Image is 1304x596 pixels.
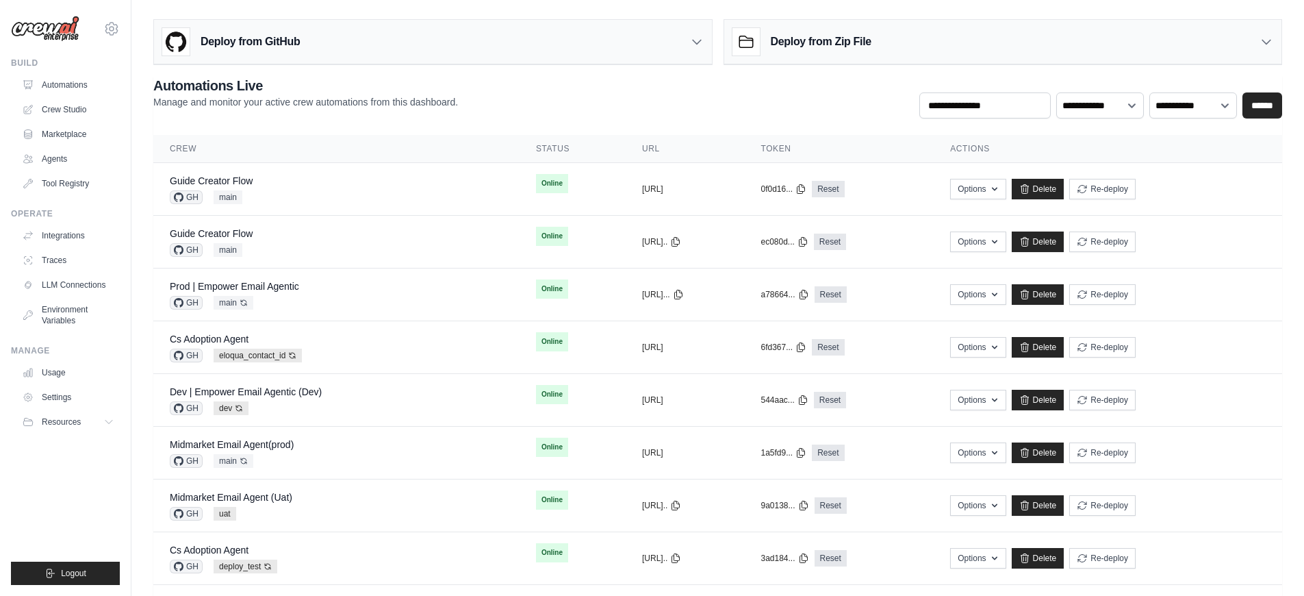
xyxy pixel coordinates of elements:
span: GH [170,349,203,362]
a: Environment Variables [16,299,120,332]
a: Delete [1012,443,1064,463]
button: 1a5fd9... [760,447,806,458]
h3: Deploy from GitHub [201,34,300,50]
a: Crew Studio [16,99,120,121]
a: Delete [1012,284,1064,305]
span: Online [536,332,568,351]
button: Options [950,390,1006,410]
span: Online [536,280,568,299]
button: Options [950,495,1006,516]
button: Re-deploy [1069,548,1136,569]
span: GH [170,454,203,468]
a: Reset [815,286,847,303]
button: ec080d... [760,236,808,247]
button: Logout [11,562,120,585]
th: Token [744,135,934,163]
a: Midmarket Email Agent (Uat) [170,492,292,503]
a: Usage [16,362,120,384]
a: Cs Adoption Agent [170,334,248,345]
th: URL [626,135,744,163]
span: dev [214,401,248,415]
a: Dev | Empower Email Agentic (Dev) [170,386,322,397]
button: 3ad184... [760,553,808,564]
button: 9a0138... [760,500,808,511]
a: Guide Creator Flow [170,228,253,239]
a: Automations [16,74,120,96]
h2: Automations Live [153,76,458,95]
p: Manage and monitor your active crew automations from this dashboard. [153,95,458,109]
img: Logo [11,16,79,42]
a: Agents [16,148,120,170]
button: Re-deploy [1069,337,1136,358]
a: Reset [812,339,844,356]
button: Options [950,179,1006,199]
a: Reset [814,234,846,250]
button: a78664... [760,289,808,300]
th: Crew [153,135,520,163]
span: Resources [42,417,81,427]
span: main [214,296,253,310]
a: Guide Creator Flow [170,175,253,186]
span: GH [170,190,203,204]
a: Integrations [16,225,120,247]
span: GH [170,560,203,573]
a: Reset [815,550,847,567]
span: eloqua_contact_id [214,349,302,362]
div: Operate [11,208,120,219]
a: Reset [812,445,844,461]
span: GH [170,401,203,415]
button: Options [950,337,1006,358]
a: Delete [1012,495,1064,516]
span: Online [536,174,568,193]
button: Re-deploy [1069,284,1136,305]
a: Reset [815,497,847,514]
th: Actions [934,135,1282,163]
button: Re-deploy [1069,390,1136,410]
span: uat [214,507,236,521]
span: Logout [61,568,86,579]
span: main [214,190,242,204]
a: Marketplace [16,123,120,145]
button: Resources [16,411,120,433]
button: Re-deploy [1069,232,1136,252]
a: Traces [16,249,120,271]
span: Online [536,227,568,246]
a: Delete [1012,390,1064,410]
span: main [214,243,242,257]
span: GH [170,296,203,310]
button: Re-deploy [1069,443,1136,463]
a: Prod | Empower Email Agentic [170,281,299,292]
button: Options [950,232,1006,252]
button: 544aac... [760,395,808,406]
button: Options [950,548,1006,569]
span: Online [536,385,568,404]
button: 6fd367... [760,342,806,353]
div: Build [11,58,120,69]
span: deploy_test [214,560,277,573]
span: main [214,454,253,468]
span: GH [170,243,203,257]
a: Reset [812,181,844,197]
a: LLM Connections [16,274,120,296]
button: 0f0d16... [760,184,806,195]
span: Online [536,491,568,510]
button: Re-deploy [1069,179,1136,199]
span: GH [170,507,203,521]
button: Options [950,284,1006,305]
a: Midmarket Email Agent(prod) [170,439,294,450]
a: Delete [1012,337,1064,358]
h3: Deploy from Zip File [771,34,871,50]
a: Delete [1012,232,1064,252]
button: Options [950,443,1006,463]
img: GitHub Logo [162,28,190,55]
a: Reset [814,392,846,408]
a: Delete [1012,548,1064,569]
button: Re-deploy [1069,495,1136,516]
a: Tool Registry [16,173,120,195]
span: Online [536,543,568,562]
a: Delete [1012,179,1064,199]
a: Settings [16,386,120,408]
th: Status [520,135,626,163]
div: Manage [11,345,120,356]
a: Cs Adoption Agent [170,545,248,556]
